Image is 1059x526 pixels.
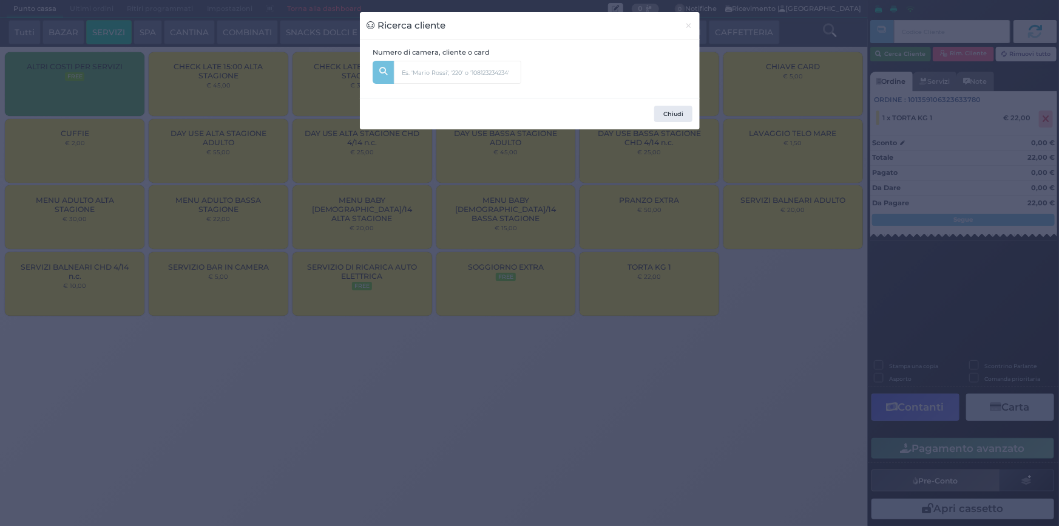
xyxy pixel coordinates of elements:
span: × [685,19,692,32]
button: Chiudi [654,106,692,123]
input: Es. 'Mario Rossi', '220' o '108123234234' [394,61,521,84]
h3: Ricerca cliente [367,19,446,33]
label: Numero di camera, cliente o card [373,47,490,58]
button: Chiudi [678,12,699,39]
